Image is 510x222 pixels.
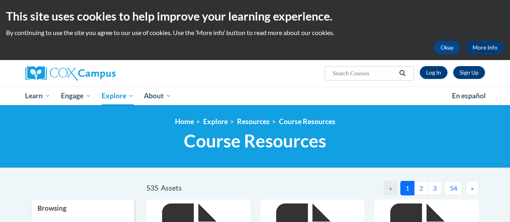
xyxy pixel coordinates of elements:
a: Explore [203,117,228,126]
a: Learn [20,87,56,105]
span: Assets [161,184,182,192]
span: 535 [146,184,158,192]
a: Explore [96,87,139,105]
img: Cox Campus [25,66,116,81]
span: Course Resources [184,130,326,151]
a: Cox Campus [25,66,171,81]
a: Log In [420,66,448,79]
a: Course Resources [279,117,335,126]
input: Search Courses [332,68,396,78]
button: 3 [428,181,442,195]
a: More Info [466,41,504,54]
a: About [139,87,177,105]
button: Search [396,68,408,78]
span: About [144,91,171,101]
span: Engage [61,91,91,101]
div: Main menu [19,87,491,105]
a: En español [447,87,491,104]
nav: Pagination Navigation [312,181,479,195]
span: Explore [102,91,134,101]
button: Okay [434,41,460,54]
button: 54 [445,181,462,195]
p: By continuing to use the site you agree to our use of cookies. Use the ‘More info’ button to read... [6,28,504,37]
span: Learn [25,91,50,101]
button: Next [466,181,479,195]
h2: This site uses cookies to help improve your learning experience. [6,8,504,24]
a: Register [453,66,485,79]
button: 1 [400,181,414,195]
a: Resources [237,117,270,126]
h3: Browsing [37,203,128,213]
span: » [471,184,474,192]
a: Home [175,117,194,126]
button: 2 [414,181,428,195]
span: En español [452,91,486,100]
a: Engage [56,87,96,105]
